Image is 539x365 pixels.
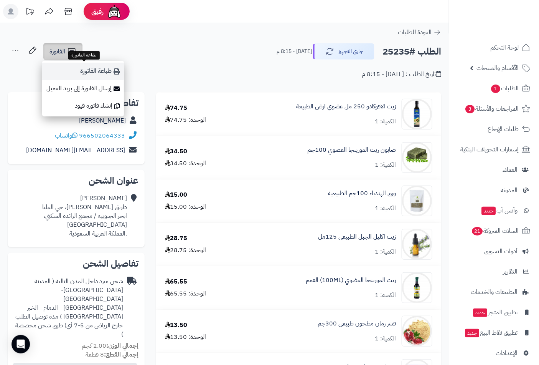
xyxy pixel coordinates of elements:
[42,63,124,80] a: طباعة الفاتورة
[165,289,206,298] div: الوحدة: 65.55
[362,70,441,79] div: تاريخ الطلب : [DATE] - 8:15 م
[165,246,206,255] div: الوحدة: 28.75
[43,43,82,60] a: الفاتورة
[491,85,500,93] span: 1
[328,189,396,198] a: ورق الهندباء 100جم الطبيعية
[375,204,396,213] div: الكمية: 1
[481,207,496,215] span: جديد
[454,283,534,301] a: التطبيقات والخدمات
[306,276,396,285] a: زيت المورينجا العضوي (100ML) القمم
[91,7,104,16] span: رفيق
[471,287,518,297] span: التطبيقات والخدمات
[318,319,396,328] a: قشر رمان مطحون طبيعي 300جم
[465,329,479,337] span: جديد
[165,333,206,342] div: الوحدة: 13.50
[20,4,40,21] a: تحديثات المنصة
[82,341,138,350] small: 2.00 كجم
[14,259,138,268] h2: تفاصيل الشحن
[14,194,127,238] div: [PERSON_NAME] طريق [PERSON_NAME]، حي العليا ابحر الجنوبيه / مجمع الرائده السكني، [GEOGRAPHIC_DATA...
[454,303,534,322] a: تطبيق المتجرجديد
[14,98,138,108] h2: تفاصيل العميل
[12,335,30,353] div: Open Intercom Messenger
[307,146,396,154] a: صابون زيت المورينجا العضوي 100جم
[402,142,432,173] img: 1716812526-WhatsApp%20Image%202024-05-27%20at%202.31.46%20PM%20(1)-90x90.jpeg
[481,205,518,216] span: وآتس آب
[165,234,188,243] div: 28.75
[42,97,124,114] a: إنشاء فاتورة قيود
[465,105,475,113] span: 3
[488,124,519,134] span: طلبات الإرجاع
[165,147,188,156] div: 34.50
[503,266,518,277] span: التقارير
[375,334,396,343] div: الكمية: 1
[49,47,65,56] span: الفاتورة
[68,51,100,60] div: طباعة الفاتورة
[454,201,534,220] a: وآتس آبجديد
[375,247,396,256] div: الكمية: 1
[454,120,534,138] a: طلبات الإرجاع
[454,222,534,240] a: السلات المتروكة21
[454,181,534,199] a: المدونة
[472,307,518,318] span: تطبيق المتجر
[15,321,123,339] span: ( طرق شحن مخصصة )
[55,131,77,140] a: واتساب
[86,350,138,359] small: 8 قطعة
[402,186,432,216] img: 1737458260-%D9%87%D9%86%D8%A8%D8%AF%D8%A7%D8%A1%20-90x90.jpg
[165,116,206,124] div: الوحدة: 74.75
[454,262,534,281] a: التقارير
[460,144,519,155] span: إشعارات التحويلات البنكية
[473,309,487,317] span: جديد
[454,161,534,179] a: العملاء
[296,102,396,111] a: زيت الافوكادو 250 مل عضوي ارض الطبيعة
[454,344,534,362] a: الإعدادات
[454,38,534,57] a: لوحة التحكم
[375,161,396,169] div: الكمية: 1
[104,350,138,359] strong: إجمالي القطع:
[382,44,441,60] h2: الطلب #25235
[398,28,441,37] a: العودة للطلبات
[79,116,126,125] a: [PERSON_NAME]
[490,42,519,53] span: لوحة التحكم
[476,63,519,73] span: الأقسام والمنتجات
[79,131,125,140] a: 966502064333
[375,291,396,300] div: الكمية: 1
[490,83,519,94] span: الطلبات
[165,321,188,330] div: 13.50
[277,48,312,55] small: [DATE] - 8:15 م
[398,28,432,37] span: العودة للطلبات
[454,79,534,98] a: الطلبات1
[484,246,518,257] span: أدوات التسويق
[375,117,396,126] div: الكمية: 1
[464,327,518,338] span: تطبيق نقاط البيع
[42,80,124,97] a: إرسال الفاتورة إلى بريد العميل
[454,324,534,342] a: تطبيق نقاط البيعجديد
[465,103,519,114] span: المراجعات والأسئلة
[402,316,432,347] img: 1742947449-%D9%82%D8%B4%D8%B1%20%D8%B1%D9%85%D8%A7%D9%86%20%D9%85%D8%B7%D8%AD%D9%88%D9%86-90x90.png
[454,242,534,260] a: أدوات التسويق
[503,164,518,175] span: العملاء
[454,100,534,118] a: المراجعات والأسئلة3
[14,277,123,338] div: شحن مبرد داخل المدن التالية ( المدينة [GEOGRAPHIC_DATA]- [GEOGRAPHIC_DATA] - [GEOGRAPHIC_DATA] - ...
[313,43,374,60] button: جاري التجهيز
[165,191,188,199] div: 15.00
[106,341,138,350] strong: إجمالي الوزن:
[496,348,518,358] span: الإعدادات
[501,185,518,196] span: المدونة
[14,176,138,185] h2: عنوان الشحن
[472,227,483,236] span: 21
[107,4,122,19] img: ai-face.png
[318,232,396,241] a: زيت اكليل الجبل الطبيعي 125مل
[402,229,432,260] img: 1692852691-1021023-90x90.png
[471,226,519,236] span: السلات المتروكة
[402,99,432,129] img: avocado-oil-1_7-90x90.jpg
[454,140,534,159] a: إشعارات التحويلات البنكية
[402,272,432,303] img: 1737735627-6281000897225-90x90.jpg
[26,146,125,155] a: [EMAIL_ADDRESS][DOMAIN_NAME]
[165,202,206,211] div: الوحدة: 15.00
[165,277,188,286] div: 65.55
[165,159,206,168] div: الوحدة: 34.50
[165,104,188,113] div: 74.75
